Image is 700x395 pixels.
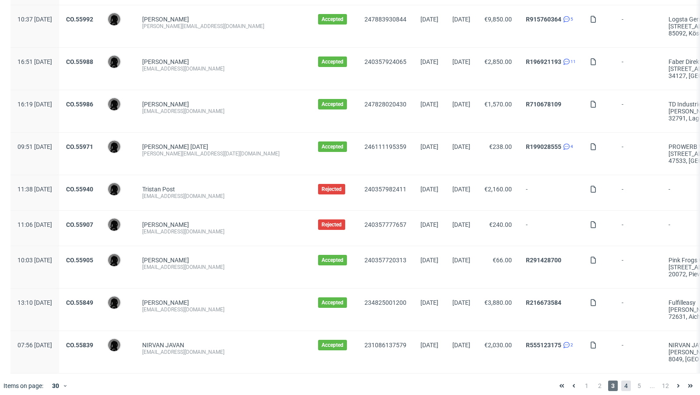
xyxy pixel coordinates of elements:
[484,299,512,306] span: €3,880.00
[142,65,304,72] div: [EMAIL_ADDRESS][DOMAIN_NAME]
[622,101,654,122] span: -
[484,58,512,65] span: €2,850.00
[108,254,120,266] img: Dawid Urbanowicz
[364,16,406,23] a: 247883930844
[66,143,93,150] a: CO.55971
[420,257,438,264] span: [DATE]
[47,380,63,392] div: 30
[634,381,644,391] span: 5
[322,16,343,23] span: Accepted
[622,299,654,320] span: -
[66,58,93,65] a: CO.55988
[420,221,438,228] span: [DATE]
[66,186,93,193] a: CO.55940
[364,143,406,150] a: 246111195359
[108,141,120,153] img: Dawid Urbanowicz
[108,219,120,231] img: Dawid Urbanowicz
[526,186,576,200] span: -
[622,257,654,278] span: -
[66,257,93,264] a: CO.55905
[622,186,654,200] span: -
[661,381,670,391] span: 12
[420,58,438,65] span: [DATE]
[142,23,304,30] div: [PERSON_NAME][EMAIL_ADDRESS][DOMAIN_NAME]
[142,228,304,235] div: [EMAIL_ADDRESS][DOMAIN_NAME]
[17,221,52,228] span: 11:06 [DATE]
[647,381,657,391] span: ...
[622,221,654,235] span: -
[66,299,93,306] a: CO.55849
[561,16,573,23] a: 5
[142,186,175,193] a: Tristan Post
[493,257,512,264] span: €66.00
[142,342,184,349] a: NIRVAN JAVAN
[526,257,561,264] a: R291428700
[608,381,618,391] span: 3
[622,342,654,363] span: -
[452,186,470,193] span: [DATE]
[142,58,189,65] a: [PERSON_NAME]
[108,98,120,110] img: Dawid Urbanowicz
[142,299,189,306] a: [PERSON_NAME]
[66,342,93,349] a: CO.55839
[142,143,208,150] a: [PERSON_NAME] [DATE]
[66,101,93,108] a: CO.55986
[142,221,189,228] a: [PERSON_NAME]
[452,299,470,306] span: [DATE]
[17,16,52,23] span: 10:37 [DATE]
[142,16,189,23] a: [PERSON_NAME]
[526,299,561,306] a: R216673584
[489,221,512,228] span: €240.00
[364,221,406,228] a: 240357777657
[595,381,605,391] span: 2
[3,381,43,390] span: Items on page:
[484,186,512,193] span: €2,160.00
[17,58,52,65] span: 16:51 [DATE]
[526,16,561,23] a: R915760364
[526,101,561,108] a: R710678109
[322,143,343,150] span: Accepted
[142,257,189,264] a: [PERSON_NAME]
[142,349,304,356] div: [EMAIL_ADDRESS][DOMAIN_NAME]
[582,381,591,391] span: 1
[108,56,120,68] img: Dawid Urbanowicz
[17,299,52,306] span: 13:10 [DATE]
[526,342,561,349] a: R555123175
[142,306,304,313] div: [EMAIL_ADDRESS][DOMAIN_NAME]
[364,299,406,306] a: 234825001200
[526,143,561,150] a: R199028555
[108,296,120,309] img: Dawid Urbanowicz
[484,342,512,349] span: €2,030.00
[420,143,438,150] span: [DATE]
[17,342,52,349] span: 07:56 [DATE]
[364,101,406,108] a: 247828020430
[484,101,512,108] span: €1,570.00
[66,221,93,228] a: CO.55907
[570,143,573,150] span: 4
[561,58,576,65] a: 11
[622,143,654,164] span: -
[561,342,573,349] a: 2
[66,16,93,23] a: CO.55992
[452,257,470,264] span: [DATE]
[452,342,470,349] span: [DATE]
[364,186,406,193] a: 240357982411
[526,58,561,65] a: R196921193
[108,183,120,195] img: Dawid Urbanowicz
[322,342,343,349] span: Accepted
[322,58,343,65] span: Accepted
[570,58,576,65] span: 11
[142,150,304,157] div: [PERSON_NAME][EMAIL_ADDRESS][DATE][DOMAIN_NAME]
[322,257,343,264] span: Accepted
[142,193,304,200] div: [EMAIL_ADDRESS][DOMAIN_NAME]
[364,58,406,65] a: 240357924065
[489,143,512,150] span: €238.00
[420,101,438,108] span: [DATE]
[570,342,573,349] span: 2
[17,257,52,264] span: 10:03 [DATE]
[142,108,304,115] div: [EMAIL_ADDRESS][DOMAIN_NAME]
[622,16,654,37] span: -
[420,299,438,306] span: [DATE]
[108,339,120,351] img: Dawid Urbanowicz
[484,16,512,23] span: €9,850.00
